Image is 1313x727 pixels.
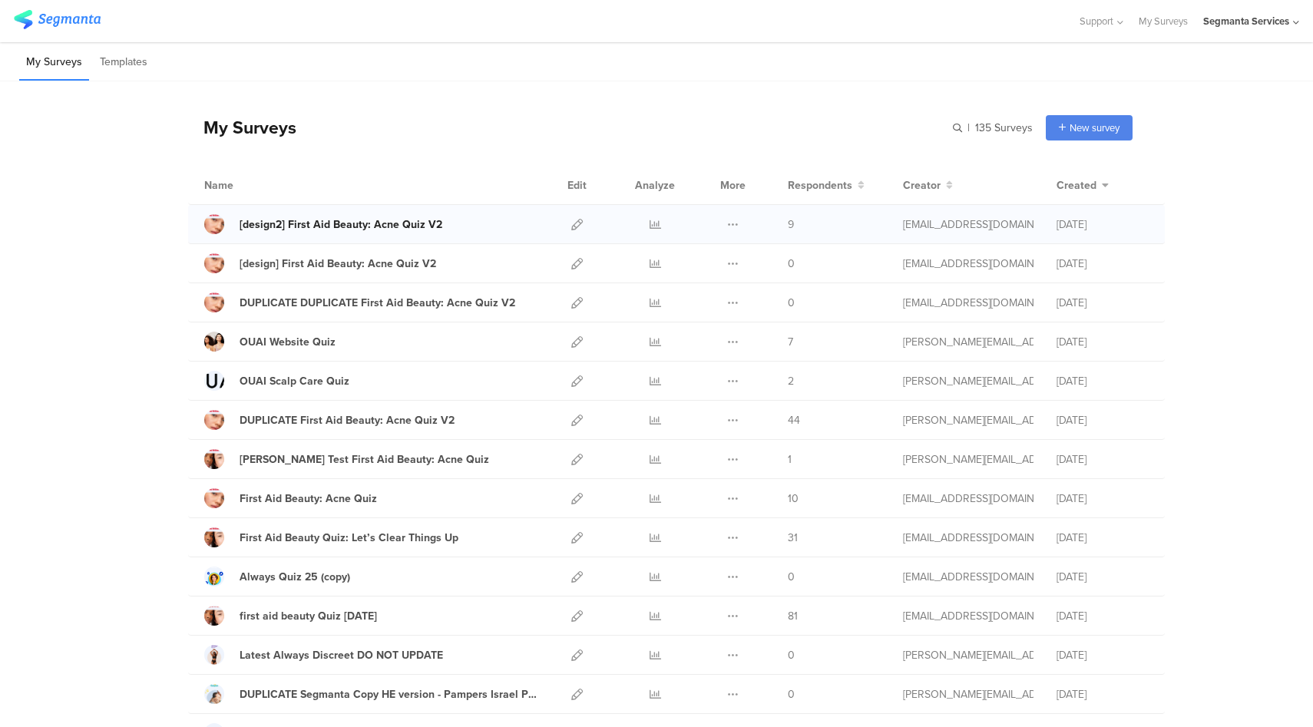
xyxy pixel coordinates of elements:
[788,530,798,546] span: 31
[1057,256,1149,272] div: [DATE]
[240,647,443,663] div: Latest Always Discreet DO NOT UPDATE
[240,295,515,311] div: DUPLICATE DUPLICATE First Aid Beauty: Acne Quiz V2
[1057,569,1149,585] div: [DATE]
[240,412,455,428] div: DUPLICATE First Aid Beauty: Acne Quiz V2
[788,686,795,702] span: 0
[1080,14,1113,28] span: Support
[204,292,515,312] a: DUPLICATE DUPLICATE First Aid Beauty: Acne Quiz V2
[788,373,794,389] span: 2
[1057,412,1149,428] div: [DATE]
[240,530,458,546] div: First Aid Beauty Quiz: Let’s Clear Things Up
[903,256,1034,272] div: gillat@segmanta.com
[788,177,865,193] button: Respondents
[1057,530,1149,546] div: [DATE]
[975,120,1033,136] span: 135 Surveys
[14,10,101,29] img: segmanta logo
[903,412,1034,428] div: riel@segmanta.com
[1057,451,1149,468] div: [DATE]
[788,569,795,585] span: 0
[1203,14,1289,28] div: Segmanta Services
[204,645,443,665] a: Latest Always Discreet DO NOT UPDATE
[1057,491,1149,507] div: [DATE]
[903,686,1034,702] div: riel@segmanta.com
[1057,334,1149,350] div: [DATE]
[903,177,953,193] button: Creator
[903,608,1034,624] div: eliran@segmanta.com
[903,295,1034,311] div: gillat@segmanta.com
[561,166,594,204] div: Edit
[1057,216,1149,233] div: [DATE]
[93,45,154,81] li: Templates
[204,606,377,626] a: first aid beauty Quiz [DATE]
[204,253,436,273] a: [design] First Aid Beauty: Acne Quiz V2
[240,373,349,389] div: OUAI Scalp Care Quiz
[903,334,1034,350] div: riel@segmanta.com
[240,451,489,468] div: Riel Test First Aid Beauty: Acne Quiz
[204,684,537,704] a: DUPLICATE Segmanta Copy HE version - Pampers Israel Product Recommender
[903,569,1034,585] div: gillat@segmanta.com
[204,567,350,587] a: Always Quiz 25 (copy)
[788,295,795,311] span: 0
[240,686,537,702] div: DUPLICATE Segmanta Copy HE version - Pampers Israel Product Recommender
[240,334,336,350] div: OUAI Website Quiz
[240,491,377,507] div: First Aid Beauty: Acne Quiz
[903,647,1034,663] div: riel@segmanta.com
[788,647,795,663] span: 0
[240,569,350,585] div: Always Quiz 25 (copy)
[965,120,972,136] span: |
[1057,295,1149,311] div: [DATE]
[240,608,377,624] div: first aid beauty Quiz July 25
[1057,177,1096,193] span: Created
[716,166,749,204] div: More
[1057,373,1149,389] div: [DATE]
[1057,177,1109,193] button: Created
[1057,647,1149,663] div: [DATE]
[204,332,336,352] a: OUAI Website Quiz
[204,214,442,234] a: [design2] First Aid Beauty: Acne Quiz V2
[903,530,1034,546] div: eliran@segmanta.com
[903,491,1034,507] div: channelle@segmanta.com
[204,449,489,469] a: [PERSON_NAME] Test First Aid Beauty: Acne Quiz
[204,488,377,508] a: First Aid Beauty: Acne Quiz
[1057,686,1149,702] div: [DATE]
[1070,121,1120,135] span: New survey
[788,177,852,193] span: Respondents
[903,451,1034,468] div: riel@segmanta.com
[788,451,792,468] span: 1
[788,608,798,624] span: 81
[788,256,795,272] span: 0
[204,410,455,430] a: DUPLICATE First Aid Beauty: Acne Quiz V2
[204,371,349,391] a: OUAI Scalp Care Quiz
[204,177,296,193] div: Name
[788,491,799,507] span: 10
[1057,608,1149,624] div: [DATE]
[240,256,436,272] div: [design] First Aid Beauty: Acne Quiz V2
[19,45,89,81] li: My Surveys
[788,412,800,428] span: 44
[903,373,1034,389] div: riel@segmanta.com
[240,216,442,233] div: [design2] First Aid Beauty: Acne Quiz V2
[788,334,793,350] span: 7
[903,216,1034,233] div: gillat@segmanta.com
[204,527,458,547] a: First Aid Beauty Quiz: Let’s Clear Things Up
[632,166,678,204] div: Analyze
[903,177,941,193] span: Creator
[188,114,296,140] div: My Surveys
[788,216,794,233] span: 9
